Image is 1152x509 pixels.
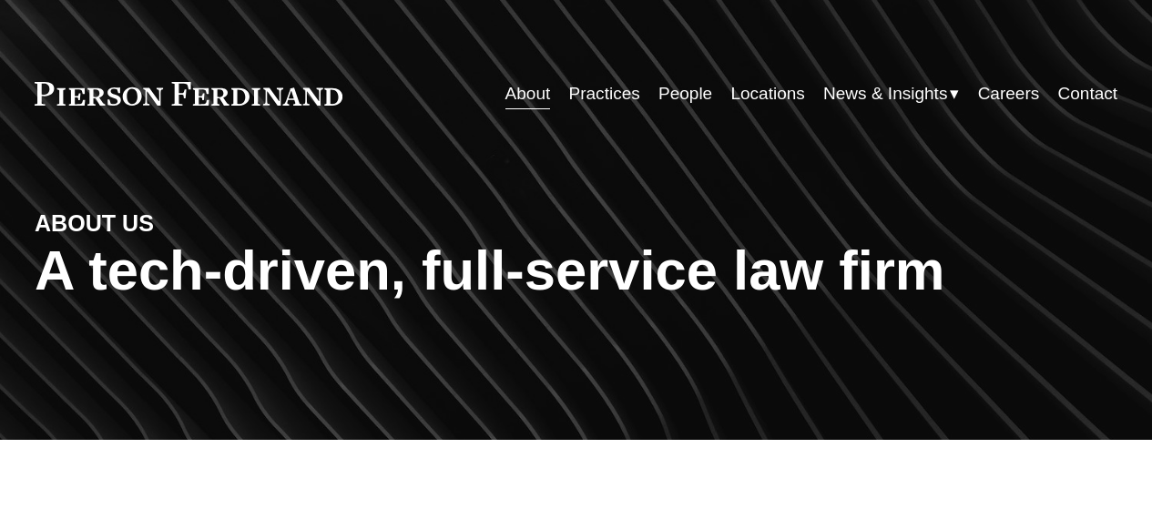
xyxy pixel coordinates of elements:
[658,76,712,111] a: People
[35,239,1117,302] h1: A tech-driven, full-service law firm
[823,78,947,109] span: News & Insights
[978,76,1040,111] a: Careers
[1058,76,1118,111] a: Contact
[505,76,551,111] a: About
[569,76,640,111] a: Practices
[730,76,804,111] a: Locations
[823,76,959,111] a: folder dropdown
[35,210,154,236] strong: ABOUT US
